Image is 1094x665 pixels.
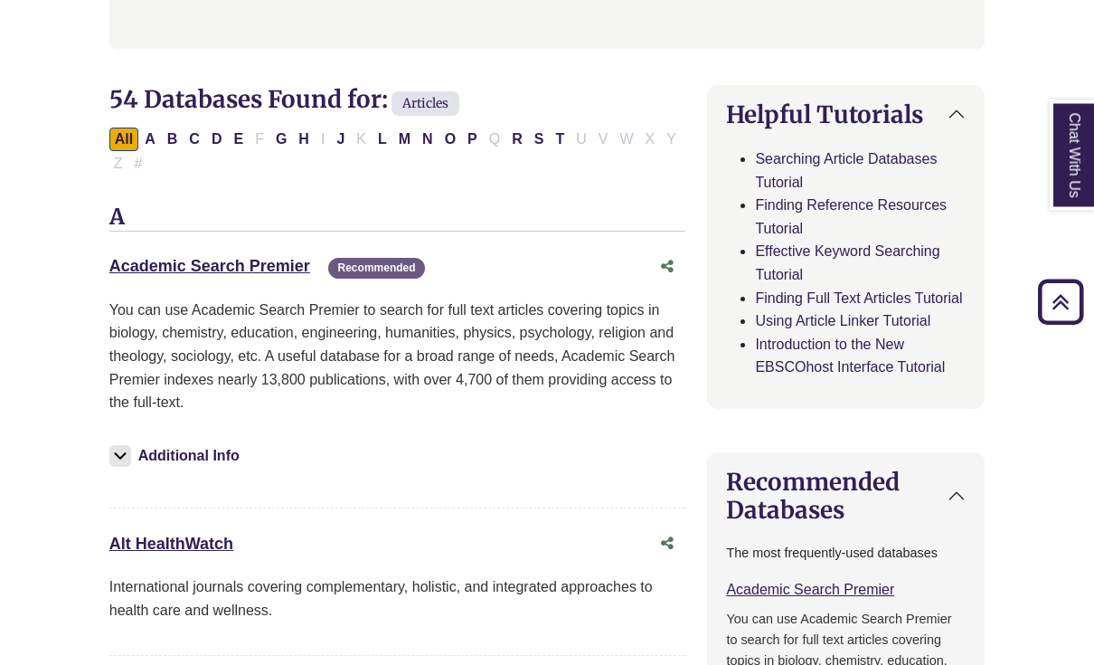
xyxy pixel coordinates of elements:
a: Finding Full Text Articles Tutorial [755,291,962,307]
span: Recommended [328,259,424,280]
h3: A [109,205,686,233]
a: Academic Search Premier [726,583,894,598]
button: Filter Results J [331,128,350,152]
a: Back to Top [1032,290,1089,314]
p: The most frequently-used databases [726,544,966,565]
button: Filter Results A [139,128,161,152]
a: Effective Keyword Searching Tutorial [755,244,939,283]
button: Filter Results C [184,128,205,152]
button: Filter Results O [439,128,461,152]
button: Share this database [649,251,685,285]
button: Filter Results L [373,128,392,152]
button: Filter Results N [417,128,439,152]
button: Helpful Tutorials [708,87,984,144]
button: Filter Results B [162,128,184,152]
a: Searching Article Databases Tutorial [755,152,937,191]
button: Filter Results P [462,128,483,152]
a: Alt HealthWatch [109,536,233,554]
button: Filter Results D [206,128,228,152]
button: Filter Results R [506,128,528,152]
button: Share this database [649,527,685,562]
a: Introduction to the New EBSCOhost Interface Tutorial [755,337,945,376]
p: You can use Academic Search Premier to search for full text articles covering topics in biology, ... [109,299,686,415]
a: Academic Search Premier [109,258,310,276]
button: All [109,128,138,152]
button: Filter Results S [529,128,550,152]
span: 54 Databases Found for: [109,85,388,115]
span: Articles [391,92,459,117]
button: Filter Results T [550,128,570,152]
button: Filter Results H [293,128,315,152]
button: Additional Info [109,444,245,470]
button: Filter Results M [393,128,416,152]
button: Filter Results G [270,128,292,152]
button: Filter Results E [228,128,249,152]
button: Recommended Databases [708,454,984,539]
a: Finding Reference Resources Tutorial [755,198,947,237]
a: Using Article Linker Tutorial [755,314,930,329]
div: Alpha-list to filter by first letter of database name [109,131,684,171]
p: International journals covering complementary, holistic, and integrated approaches to health care... [109,576,686,622]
